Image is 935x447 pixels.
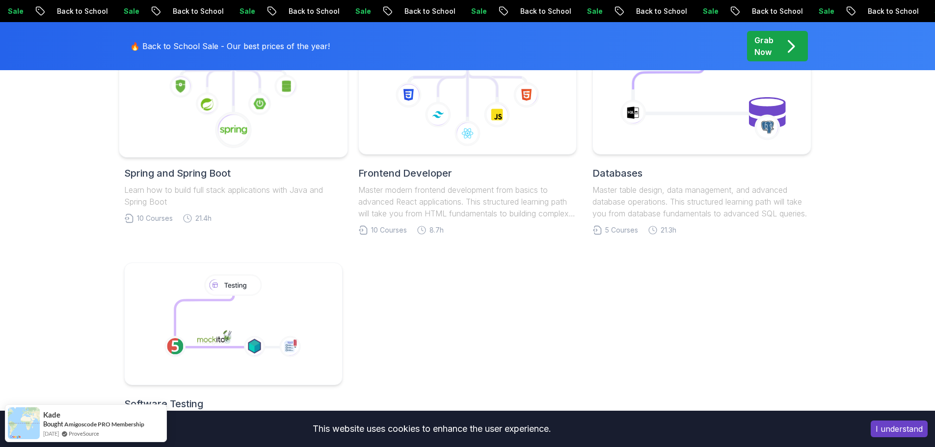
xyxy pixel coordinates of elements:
[754,34,774,58] p: Grab Now
[137,213,173,223] span: 10 Courses
[69,429,99,438] a: ProveSource
[690,6,721,16] p: Sale
[7,418,856,440] div: This website uses cookies to enhance the user experience.
[429,225,444,235] span: 8.7h
[124,397,343,411] h2: Software Testing
[358,184,577,219] p: Master modern frontend development from basics to advanced React applications. This structured le...
[855,6,921,16] p: Back to School
[160,6,226,16] p: Back to School
[44,6,110,16] p: Back to School
[124,184,343,208] p: Learn how to build full stack applications with Java and Spring Boot
[8,407,40,439] img: provesource social proof notification image
[739,6,805,16] p: Back to School
[275,6,342,16] p: Back to School
[342,6,374,16] p: Sale
[507,6,574,16] p: Back to School
[124,166,343,180] h2: Spring and Spring Boot
[592,32,811,235] a: DatabasesMaster table design, data management, and advanced database operations. This structured ...
[43,429,59,438] span: [DATE]
[592,166,811,180] h2: Databases
[110,6,142,16] p: Sale
[623,6,690,16] p: Back to School
[43,411,60,419] span: Kade
[358,166,577,180] h2: Frontend Developer
[358,32,577,235] a: Frontend DeveloperMaster modern frontend development from basics to advanced React applications. ...
[124,32,343,223] a: Spring and Spring BootLearn how to build full stack applications with Java and Spring Boot10 Cour...
[130,40,330,52] p: 🔥 Back to School Sale - Our best prices of the year!
[226,6,258,16] p: Sale
[64,420,144,428] a: Amigoscode PRO Membership
[592,184,811,219] p: Master table design, data management, and advanced database operations. This structured learning ...
[871,421,928,437] button: Accept cookies
[661,225,676,235] span: 21.3h
[43,420,63,428] span: Bought
[391,6,458,16] p: Back to School
[195,213,212,223] span: 21.4h
[371,225,407,235] span: 10 Courses
[805,6,837,16] p: Sale
[458,6,489,16] p: Sale
[574,6,605,16] p: Sale
[605,225,638,235] span: 5 Courses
